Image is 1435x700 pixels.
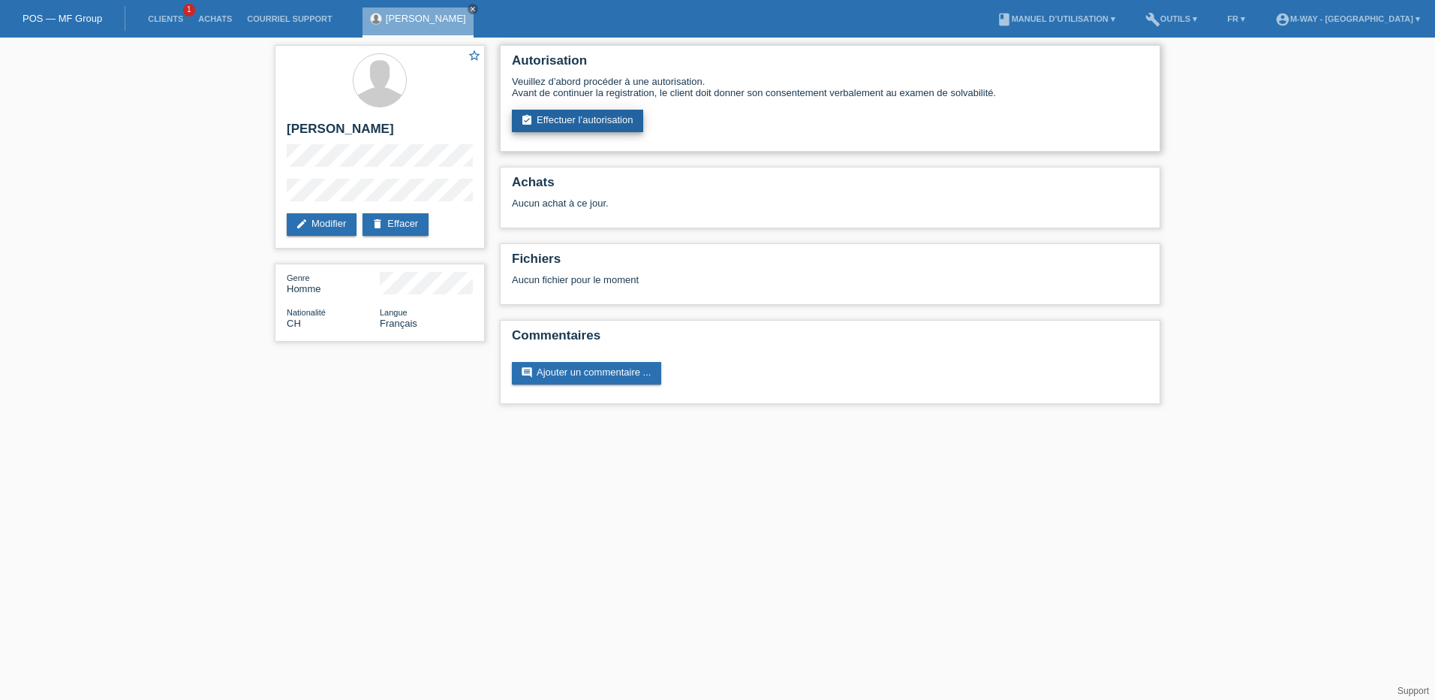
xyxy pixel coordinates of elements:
[512,53,1148,76] h2: Autorisation
[989,14,1123,23] a: bookManuel d’utilisation ▾
[1275,12,1290,27] i: account_circle
[23,13,102,24] a: POS — MF Group
[1145,12,1160,27] i: build
[468,49,481,65] a: star_border
[386,13,466,24] a: [PERSON_NAME]
[468,49,481,62] i: star_border
[468,4,478,14] a: close
[512,362,661,385] a: commentAjouter un commentaire ...
[1397,686,1429,696] a: Support
[512,328,1148,351] h2: Commentaires
[1268,14,1427,23] a: account_circlem-way - [GEOGRAPHIC_DATA] ▾
[521,367,533,379] i: comment
[239,14,339,23] a: Courriel Support
[140,14,191,23] a: Clients
[287,308,326,317] span: Nationalité
[380,308,408,317] span: Langue
[287,122,473,144] h2: [PERSON_NAME]
[512,198,1148,220] div: Aucun achat à ce jour.
[512,252,1148,274] h2: Fichiers
[363,213,429,236] a: deleteEffacer
[287,213,356,236] a: editModifier
[287,318,301,329] span: Suisse
[512,274,970,285] div: Aucun fichier pour le moment
[191,14,239,23] a: Achats
[997,12,1012,27] i: book
[512,175,1148,198] h2: Achats
[512,76,1148,98] div: Veuillez d’abord procéder à une autorisation. Avant de continuer la registration, le client doit ...
[1220,14,1253,23] a: FR ▾
[296,218,308,230] i: edit
[469,5,477,13] i: close
[1138,14,1205,23] a: buildOutils ▾
[287,272,380,294] div: Homme
[183,4,195,17] span: 1
[287,273,310,282] span: Genre
[512,110,643,132] a: assignment_turned_inEffectuer l’autorisation
[521,114,533,126] i: assignment_turned_in
[372,218,384,230] i: delete
[380,318,417,329] span: Français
